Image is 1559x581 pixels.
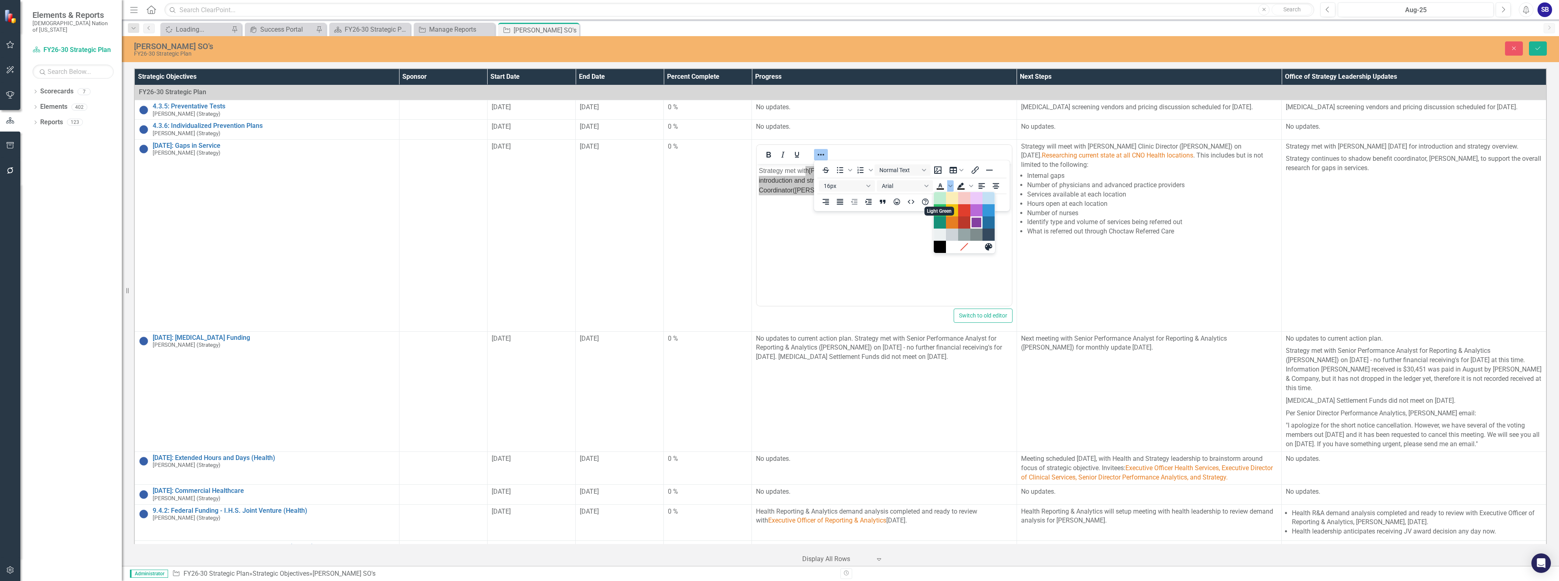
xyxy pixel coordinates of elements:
a: 4.3.5: Preventative Tests [153,103,395,110]
a: [DATE]: Extended Hours and Days (Health) [153,454,395,462]
a: Strategic Objectives [253,570,309,577]
span: [DATE] [492,335,511,342]
div: Orange [946,216,958,229]
div: 0 % [668,142,747,151]
a: [DATE]: [MEDICAL_DATA] Funding [153,334,395,341]
div: 123 [67,119,83,126]
span: Normal Text [879,167,919,173]
p: No updates. [756,103,1012,112]
div: Text color Black [933,180,954,192]
p: No updates. [756,122,1012,132]
div: Success Portal [260,24,314,35]
img: Not Started [139,490,149,499]
p: Strategy will meet with [PERSON_NAME] Clinic Director ([PERSON_NAME]) on [DATE]. . This includes ... [1021,142,1277,170]
span: [DATE] [492,455,511,462]
button: Increase indent [862,196,875,207]
a: 4.3.6: Individualized Prevention Plans [153,122,395,130]
div: Navy Blue [982,229,995,241]
p: Per Senior Director Performance Analytics, [PERSON_NAME] email: [1286,407,1542,420]
span: Researching current state at all CNO Health locations [1042,151,1193,159]
a: Scorecards [40,87,73,96]
li: Number of physicians and advanced practice providers [1027,181,1277,190]
span: Executive Officer Health Services, Executive Director of Clinical Services, Senior Director Perfo... [1021,464,1273,481]
div: 7 [78,88,91,95]
li: Health R&A demand analysis completed and ready to review with Executive Officer of Reporting & An... [1292,509,1542,527]
div: [PERSON_NAME] SO's [313,570,376,577]
div: [PERSON_NAME] SO's [134,42,944,51]
span: Arial [882,183,922,189]
img: Not Started [139,336,149,346]
button: Decrease indent [847,196,861,207]
button: Search [1272,4,1312,15]
div: [PERSON_NAME] SO's [514,25,577,35]
div: Bullet list [833,164,853,176]
div: Blue [982,204,995,216]
img: ClearPoint Strategy [3,9,19,24]
li: Internal gaps [1027,171,1277,181]
a: Manage Reports [416,24,493,35]
p: No updates. [1021,487,1277,497]
span: [DATE] [580,455,599,462]
div: Dark Purple [972,218,981,227]
li: What is referred out through Choctaw Referred Care [1027,227,1277,236]
p: Internal sync up meeting took place [DATE] . Build is almost ready for testing in Epic. [756,543,1012,571]
li: Number of nurses [1027,209,1277,218]
small: [PERSON_NAME] (Strategy) [153,495,220,501]
img: Not Started [139,509,149,519]
button: Font Arial [877,180,933,192]
button: Align right [819,196,833,207]
div: Health Reporting & Analytics demand analysis completed and ready to review with [DATE]. [756,507,1012,526]
div: 0 % [668,334,747,343]
div: Medium Gray [946,229,958,241]
img: Not Started [139,125,149,134]
button: Underline [790,149,804,160]
button: Reveal or hide additional toolbar items [814,149,828,160]
div: Purple [970,204,982,216]
span: [DATE] [492,508,511,515]
div: 0 % [668,103,747,112]
p: No updates. [756,487,1012,497]
div: 0 % [668,122,747,132]
span: [DATE] [580,103,599,111]
span: Executive Officer of Reporting & Analytics [768,516,886,524]
span: Administrator [130,570,168,578]
small: [PERSON_NAME] (Strategy) [153,150,220,156]
span: [DATE] [492,488,511,495]
p: No updates. [756,454,1012,464]
p: Strategy met with Senior Performance Analyst for Reporting & Analytics ([PERSON_NAME]) on [DATE] ... [1286,345,1542,394]
div: Numbered list [854,164,874,176]
span: 16px [824,183,864,189]
button: Italic [776,149,790,160]
p: No updates to current action plan. [1286,334,1542,345]
li: Services available at each location [1027,190,1277,199]
div: 0 % [668,487,747,497]
div: Black [934,241,946,253]
input: Search ClearPoint... [164,3,1314,17]
img: Not Started [139,456,149,466]
div: Remove color [958,241,970,253]
span: FY26-30 Strategic Plan [139,88,206,96]
li: Identify type and volume of services being referred out [1027,218,1277,227]
button: Table [945,164,968,176]
div: Dark Gray [970,229,982,241]
div: Background color Black [954,180,974,192]
button: Strikethrough [819,164,833,176]
span: [DATE] [580,488,599,495]
p: Strategy met with [PERSON_NAME] [DATE] for introduction and strategy overview. [1286,142,1542,153]
small: [PERSON_NAME] (Strategy) [153,111,220,117]
img: Not Started [139,105,149,115]
small: [PERSON_NAME] (Strategy) [153,130,220,136]
p: No updates to current action plan. Strategy met with Senior Performance Analyst for Reporting & A... [756,334,1012,362]
a: FY26-30 Strategic Plan [331,24,408,35]
span: [DATE] [580,335,599,342]
a: Reports [40,118,63,127]
div: Pharmacy billing for EPP expected to start [DATE]. [1286,543,1542,553]
button: Emojis [890,196,904,207]
a: FY26-30 Strategic Plan [184,570,249,577]
span: [DATE] [580,508,599,515]
p: Meeting scheduled [DATE], with Health and Strategy leadership to brainstorm around focus of strat... [1021,454,1277,482]
p: No updates. [1286,122,1542,132]
div: Loading... [176,24,229,35]
a: Success Portal [247,24,314,35]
